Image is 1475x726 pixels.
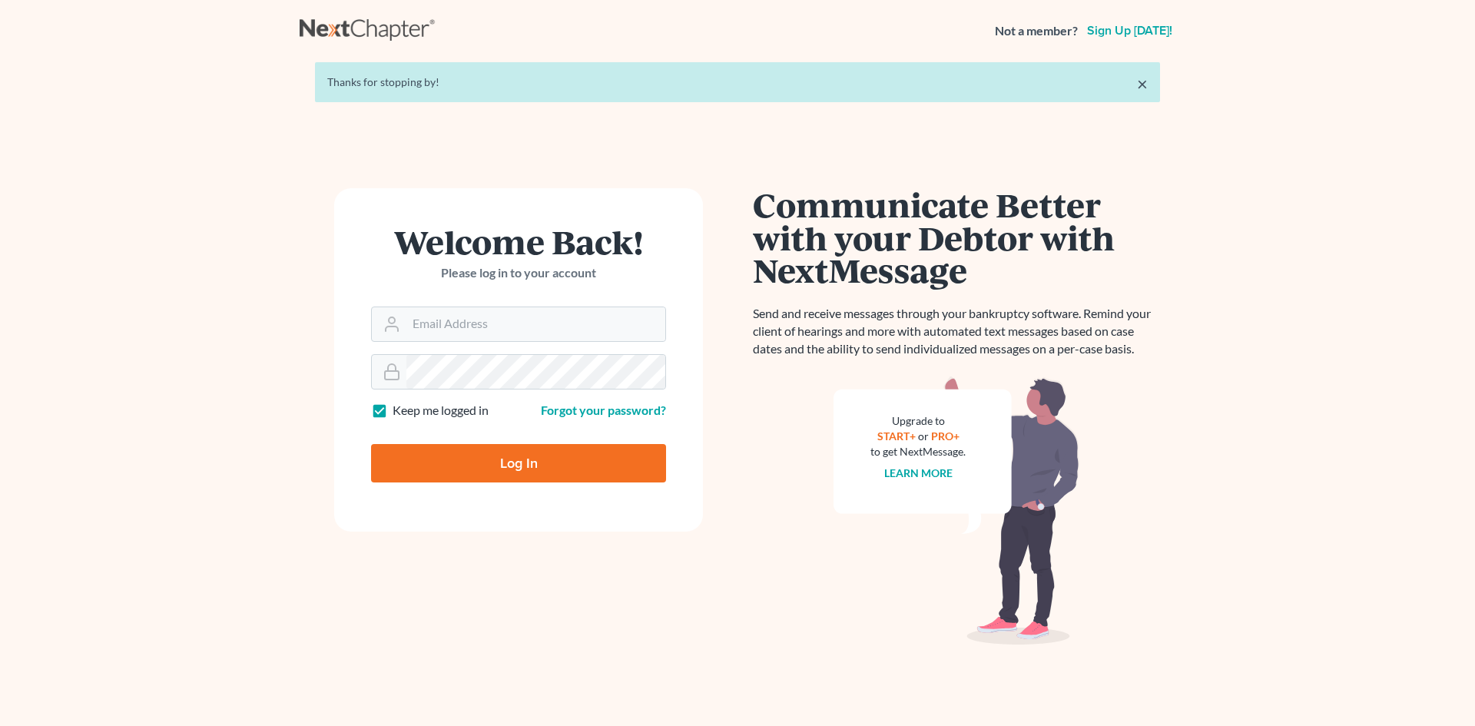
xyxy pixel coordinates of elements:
h1: Communicate Better with your Debtor with NextMessage [753,188,1160,287]
a: Forgot your password? [541,403,666,417]
h1: Welcome Back! [371,225,666,258]
div: to get NextMessage. [870,444,966,459]
strong: Not a member? [995,22,1078,40]
input: Log In [371,444,666,482]
a: Sign up [DATE]! [1084,25,1175,37]
div: Thanks for stopping by! [327,75,1148,90]
p: Please log in to your account [371,264,666,282]
p: Send and receive messages through your bankruptcy software. Remind your client of hearings and mo... [753,305,1160,358]
a: START+ [877,429,916,443]
a: Learn more [884,466,953,479]
span: or [918,429,929,443]
div: Upgrade to [870,413,966,429]
a: × [1137,75,1148,93]
img: nextmessage_bg-59042aed3d76b12b5cd301f8e5b87938c9018125f34e5fa2b7a6b67550977c72.svg [834,376,1079,645]
a: PRO+ [931,429,960,443]
input: Email Address [406,307,665,341]
label: Keep me logged in [393,402,489,419]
